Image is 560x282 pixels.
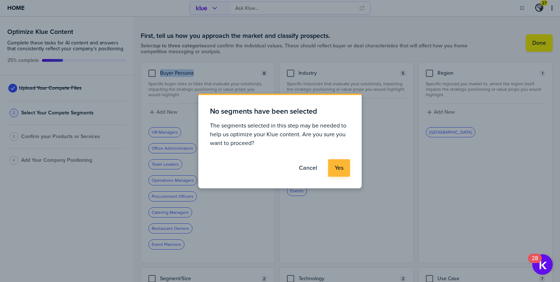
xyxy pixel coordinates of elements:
button: Open Resource Center, 28 new notifications [532,254,553,275]
button: Cancel [292,159,324,177]
h1: No segments have been selected [210,107,317,115]
label: Yes [335,164,343,172]
div: 28 [532,258,538,268]
label: Cancel [299,164,317,172]
span: The segments selected in this step may be needed to help us optimize your Klue content. Are you s... [210,121,350,148]
button: Yes [328,159,350,177]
